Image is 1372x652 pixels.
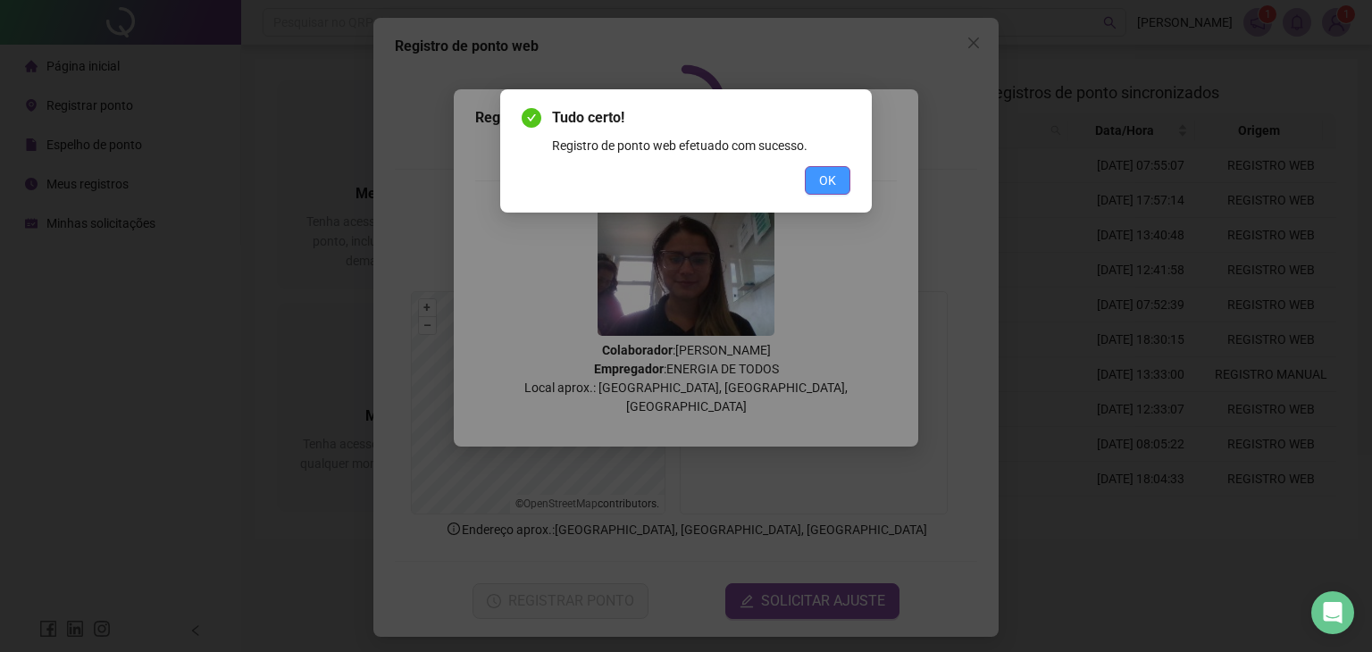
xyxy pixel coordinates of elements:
[805,166,850,195] button: OK
[552,107,850,129] span: Tudo certo!
[1311,591,1354,634] div: Open Intercom Messenger
[819,171,836,190] span: OK
[522,108,541,128] span: check-circle
[552,136,850,155] div: Registro de ponto web efetuado com sucesso.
